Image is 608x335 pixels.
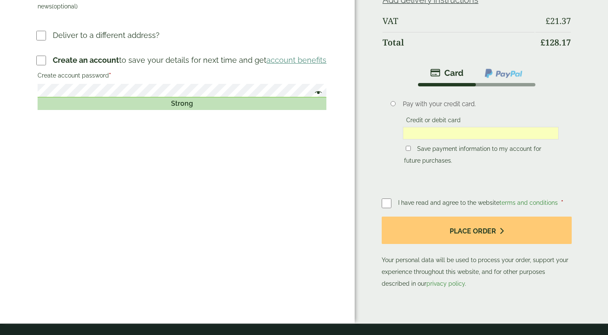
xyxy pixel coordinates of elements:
strong: Create an account [53,56,119,64]
p: Deliver to a different address? [53,29,160,41]
p: Pay with your credit card. [403,99,559,109]
p: to save your details for next time and get [53,54,326,66]
label: Credit or debit card [403,117,464,126]
button: Place order [382,217,572,244]
span: I have read and agree to the website [398,199,559,206]
span: £ [540,37,545,48]
th: VAT [383,11,535,31]
label: Save payment information to my account for future purchases. [404,145,541,166]
label: Create account password [38,70,326,84]
a: terms and conditions [499,199,558,206]
abbr: required [109,72,111,79]
img: ppcp-gateway.png [484,68,523,79]
th: Total [383,32,535,53]
span: £ [546,15,550,27]
bdi: 128.17 [540,37,571,48]
a: account benefits [266,56,326,64]
abbr: required [561,199,563,206]
iframe: Secure card payment input frame [405,129,556,137]
img: stripe.png [430,68,464,78]
span: (optional) [52,3,78,10]
p: Your personal data will be used to process your order, support your experience throughout this we... [382,217,572,289]
bdi: 21.37 [546,15,571,27]
div: Strong [38,97,326,110]
a: privacy policy [426,280,465,287]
